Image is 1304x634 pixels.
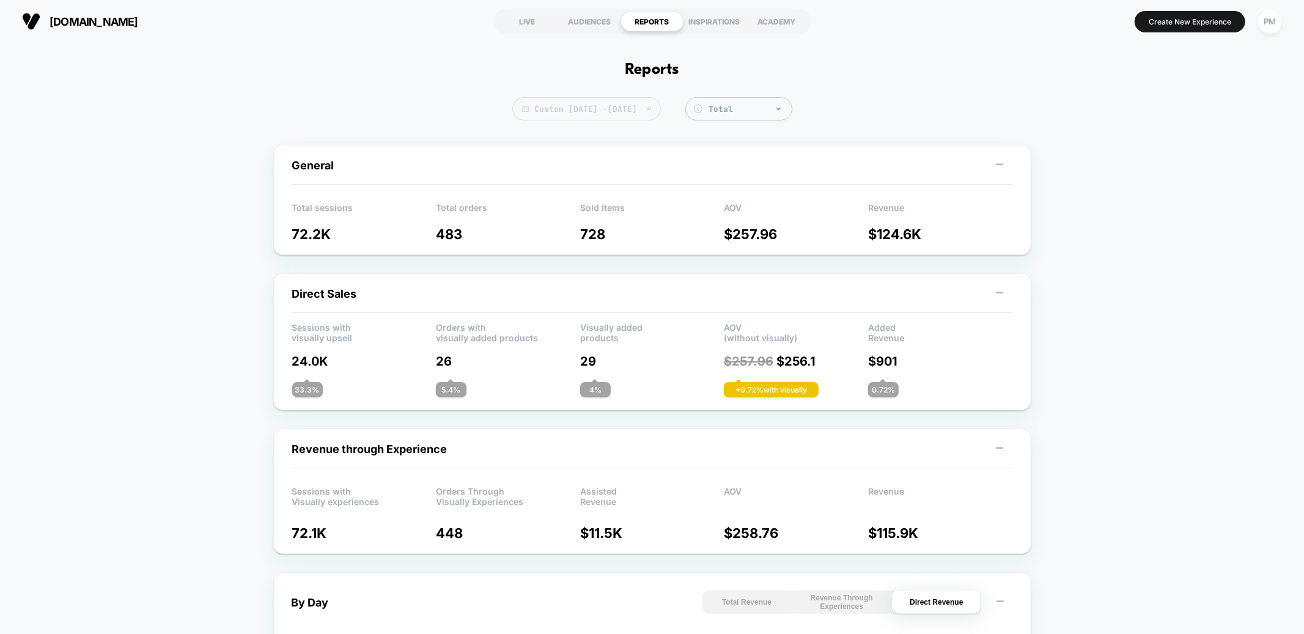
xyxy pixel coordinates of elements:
div: Total [709,104,786,114]
div: + 0.72 % with visually [724,382,819,397]
div: 4 % [580,382,611,397]
p: $ 11.5K [580,525,724,541]
div: 0.72 % [868,382,899,397]
p: AOV [724,202,868,221]
p: 24.0K [292,354,437,369]
p: Revenue [868,486,1012,504]
p: 72.2K [292,226,437,242]
div: ACADEMY [746,12,808,31]
p: $ 124.6K [868,226,1012,242]
p: Added Revenue [868,322,1012,341]
button: Total Revenue [702,591,791,614]
h1: Reports [625,61,679,79]
button: Create New Experience [1135,11,1245,32]
p: $ 901 [868,354,1012,369]
div: AUDIENCES [559,12,621,31]
button: Revenue Through Experiences [797,591,886,614]
div: REPORTS [621,12,683,31]
p: 29 [580,354,724,369]
p: Sessions with visually upsell [292,322,437,341]
p: 72.1K [292,525,437,541]
p: Visually added products [580,322,724,341]
p: 448 [436,525,580,541]
img: end [776,108,781,110]
p: Total sessions [292,202,437,221]
p: Total orders [436,202,580,221]
div: By Day [292,596,329,609]
p: $ 115.9K [868,525,1012,541]
span: General [292,159,334,172]
div: LIVE [496,12,559,31]
p: 728 [580,226,724,242]
div: 5.4 % [436,382,466,397]
tspan: $ [696,106,699,112]
img: calendar [522,106,529,112]
span: Direct Sales [292,287,357,300]
p: 483 [436,226,580,242]
p: Assisted Revenue [580,486,724,504]
button: Direct Revenue [892,591,981,614]
button: [DOMAIN_NAME] [18,12,142,31]
button: PM [1254,9,1286,34]
span: Revenue through Experience [292,443,448,455]
p: 26 [436,354,580,369]
span: $ 257.96 [724,354,773,369]
img: end [647,108,651,110]
img: Visually logo [22,12,40,31]
p: AOV [724,486,868,504]
p: AOV (without visually) [724,322,868,341]
p: Sold items [580,202,724,221]
p: Revenue [868,202,1012,221]
div: PM [1258,10,1282,34]
span: Custom [DATE] - [DATE] [512,97,661,120]
p: $ 256.1 [724,354,868,369]
p: Orders Through Visually Experiences [436,486,580,504]
p: Orders with visually added products [436,322,580,341]
span: [DOMAIN_NAME] [50,15,138,28]
p: Sessions with Visually experiences [292,486,437,504]
div: INSPIRATIONS [683,12,746,31]
p: $ 257.96 [724,226,868,242]
div: 33.3 % [292,382,323,397]
p: $ 258.76 [724,525,868,541]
